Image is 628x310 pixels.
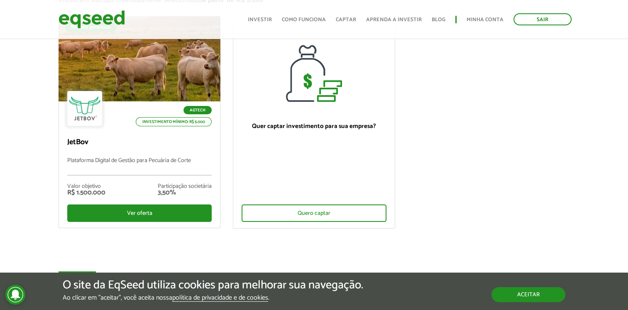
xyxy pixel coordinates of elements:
a: Como funciona [282,17,326,22]
a: Investir [248,17,272,22]
a: Captar [336,17,356,22]
p: Quer captar investimento para sua empresa? [242,123,386,130]
a: Blog [432,17,445,22]
a: política de privacidade e de cookies [172,295,268,302]
p: Plataforma Digital de Gestão para Pecuária de Corte [67,157,212,175]
button: Aceitar [491,287,565,302]
h5: O site da EqSeed utiliza cookies para melhorar sua navegação. [63,279,363,292]
div: 3,50% [158,189,212,196]
a: Sair [513,13,572,25]
p: JetBov [67,138,212,147]
img: EqSeed [59,8,125,30]
div: Valor objetivo [67,184,105,189]
a: Aprenda a investir [366,17,422,22]
p: Agtech [183,106,212,114]
a: Minha conta [467,17,503,22]
a: Rodada garantida Agtech Investimento mínimo: R$ 5.000 JetBov Plataforma Digital de Gestão para Pe... [59,16,220,228]
p: Ao clicar em "aceitar", você aceita nossa . [63,294,363,302]
a: Quer captar investimento para sua empresa? Quero captar [233,16,395,229]
div: Quero captar [242,204,386,222]
div: R$ 1.500.000 [67,189,105,196]
div: Participação societária [158,184,212,189]
p: Investimento mínimo: R$ 5.000 [136,117,212,126]
div: Ver oferta [67,204,212,222]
